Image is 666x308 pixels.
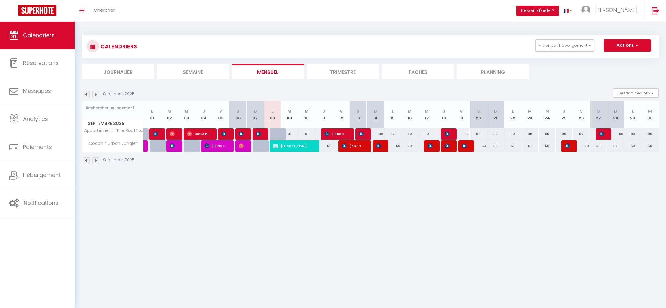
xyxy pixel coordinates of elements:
div: 59 [641,140,659,152]
abbr: M [648,108,652,114]
abbr: V [460,108,463,114]
th: 13 [350,101,367,128]
abbr: L [512,108,514,114]
abbr: L [392,108,394,114]
span: [PERSON_NAME] [221,128,227,140]
th: 04 [195,101,212,128]
div: 80 [384,128,401,140]
abbr: J [202,108,205,114]
div: 80 [504,128,521,140]
th: 19 [452,101,470,128]
span: [PERSON_NAME] [359,128,365,140]
span: [PERSON_NAME] [599,128,605,140]
th: 28 [607,101,624,128]
span: Marine Bonnier [239,140,245,152]
span: Paiements [23,143,52,151]
div: 59 [539,140,556,152]
abbr: V [219,108,222,114]
div: 80 [556,128,573,140]
span: [PERSON_NAME] [153,128,159,140]
th: 29 [624,101,641,128]
div: 81 [281,128,298,140]
abbr: V [580,108,583,114]
th: 30 [641,101,659,128]
th: 12 [332,101,350,128]
div: 59 [590,140,607,152]
div: 89 [470,128,487,140]
span: Chercher [94,7,115,13]
th: 02 [161,101,178,128]
abbr: D [254,108,257,114]
th: 26 [573,101,590,128]
th: 24 [539,101,556,128]
div: 80 [607,128,624,140]
div: 80 [401,128,418,140]
div: 59 [624,140,641,152]
abbr: S [237,108,239,114]
th: 11 [315,101,332,128]
div: 59 [487,140,504,152]
button: Besoin d'aide ? [516,6,559,16]
li: Planning [457,64,529,79]
li: Journalier [82,64,154,79]
img: Super Booking [18,5,56,16]
th: 05 [212,101,229,128]
div: 59 [401,140,418,152]
span: Smile Isol [187,128,210,140]
input: Rechercher un logement... [86,102,140,114]
th: 10 [298,101,315,128]
li: Mensuel [232,64,304,79]
div: 61 [504,140,521,152]
abbr: M [305,108,308,114]
th: 17 [418,101,436,128]
span: [PERSON_NAME] [342,140,365,152]
span: Messages [23,87,51,95]
abbr: J [323,108,325,114]
th: 16 [401,101,418,128]
span: Réservations [23,59,59,67]
th: 22 [504,101,521,128]
span: [PERSON_NAME] [170,128,176,140]
span: Hébergement [23,171,61,179]
span: [PERSON_NAME] [256,128,262,140]
abbr: M [528,108,532,114]
abbr: M [425,108,429,114]
div: 85 [573,128,590,140]
abbr: D [374,108,377,114]
span: [PERSON_NAME] [445,140,450,152]
span: [PERSON_NAME] [273,140,313,152]
th: 27 [590,101,607,128]
abbr: V [340,108,343,114]
abbr: S [597,108,600,114]
div: 59 [470,140,487,152]
p: Septembre 2025 [103,157,135,163]
abbr: L [151,108,153,114]
button: Actions [604,39,651,52]
span: [PERSON_NAME] [594,6,637,14]
div: 59 [384,140,401,152]
button: Gestion des prix [613,88,659,98]
th: 18 [435,101,452,128]
span: [PERSON_NAME] [428,140,433,152]
span: Cocon * Urban Jungle* [83,140,139,147]
abbr: D [494,108,497,114]
div: 81 [298,128,315,140]
span: [PERSON_NAME] [376,140,382,152]
span: Analytics [23,115,48,123]
div: 85 [452,128,470,140]
span: [PERSON_NAME] [565,140,571,152]
div: 80 [367,128,384,140]
div: 59 [607,140,624,152]
div: 61 [521,140,539,152]
button: Filtrer par hébergement [535,39,594,52]
div: 80 [418,128,436,140]
div: 59 [573,140,590,152]
th: 20 [470,101,487,128]
a: [PERSON_NAME] [144,140,147,152]
th: 06 [229,101,247,128]
th: 07 [247,101,264,128]
th: 21 [487,101,504,128]
li: Trimestre [307,64,379,79]
div: 59 [315,140,332,152]
abbr: M [288,108,291,114]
